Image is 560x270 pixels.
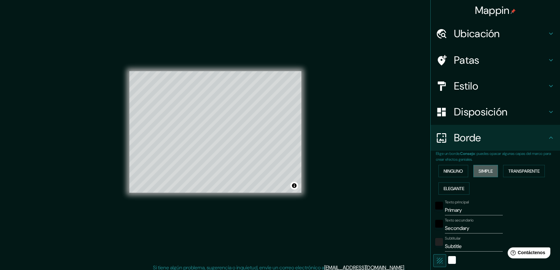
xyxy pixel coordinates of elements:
font: Consejo [460,151,475,156]
img: pin-icon.png [511,9,516,14]
font: Borde [454,131,481,145]
font: Ninguno [444,168,463,174]
font: Mappin [475,4,510,17]
button: Transparente [503,165,545,177]
font: Transparente [508,168,540,174]
font: : puedes opacar algunas capas del marco para crear efectos geniales. [436,151,551,162]
font: Simple [479,168,493,174]
font: Ubicación [454,27,500,40]
font: Disposición [454,105,507,119]
font: Estilo [454,79,478,93]
font: Texto principal [445,200,469,205]
div: Ubicación [431,21,560,47]
button: negro [435,220,443,228]
font: Elegante [444,186,464,191]
iframe: Lanzador de widgets de ayuda [502,245,553,263]
button: Simple [473,165,498,177]
div: Disposición [431,99,560,125]
div: Patas [431,47,560,73]
button: color-222222 [435,238,443,246]
font: Subtitular [445,236,461,241]
button: negro [435,202,443,210]
button: Activar o desactivar atribución [290,182,298,189]
font: Patas [454,53,479,67]
font: Elige un borde. [436,151,460,156]
button: blanco [448,256,456,264]
button: Ninguno [438,165,468,177]
font: Texto secundario [445,218,474,223]
div: Borde [431,125,560,151]
div: Estilo [431,73,560,99]
button: Elegante [438,182,469,195]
